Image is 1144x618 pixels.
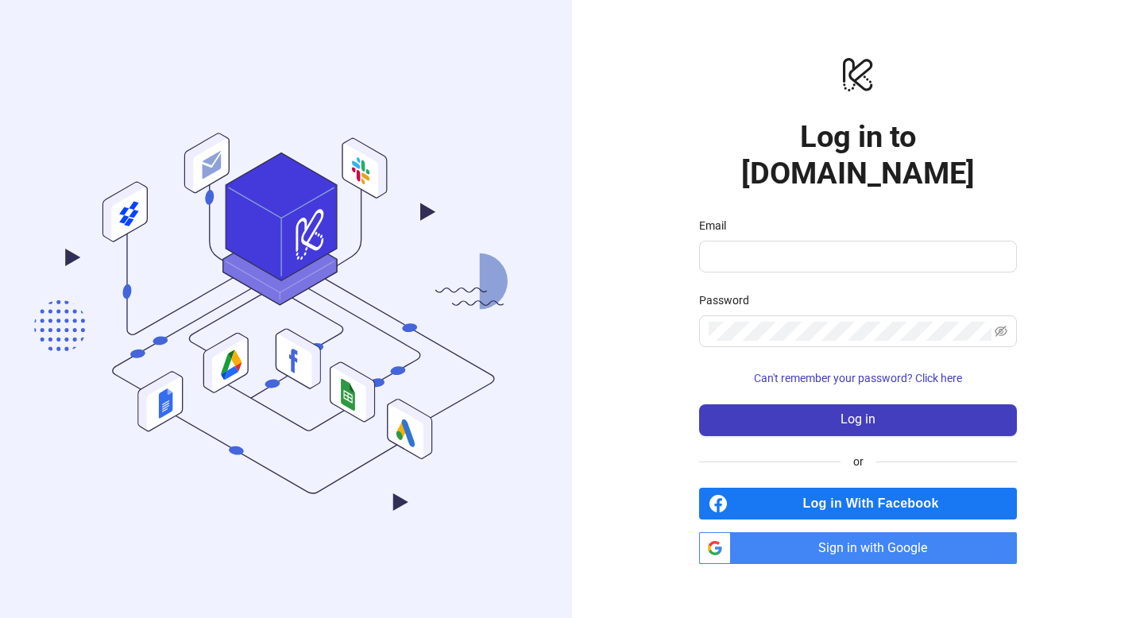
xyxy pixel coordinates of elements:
span: Sign in with Google [737,532,1017,564]
input: Password [709,322,991,341]
span: Log in [841,412,875,427]
a: Can't remember your password? Click here [699,372,1017,384]
input: Email [709,247,1004,266]
button: Can't remember your password? Click here [699,366,1017,392]
button: Log in [699,404,1017,436]
a: Log in With Facebook [699,488,1017,520]
span: Can't remember your password? Click here [754,372,962,384]
span: Log in With Facebook [734,488,1017,520]
label: Email [699,217,736,234]
a: Sign in with Google [699,532,1017,564]
span: eye-invisible [995,325,1007,338]
h1: Log in to [DOMAIN_NAME] [699,118,1017,191]
label: Password [699,292,759,309]
span: or [841,453,876,470]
